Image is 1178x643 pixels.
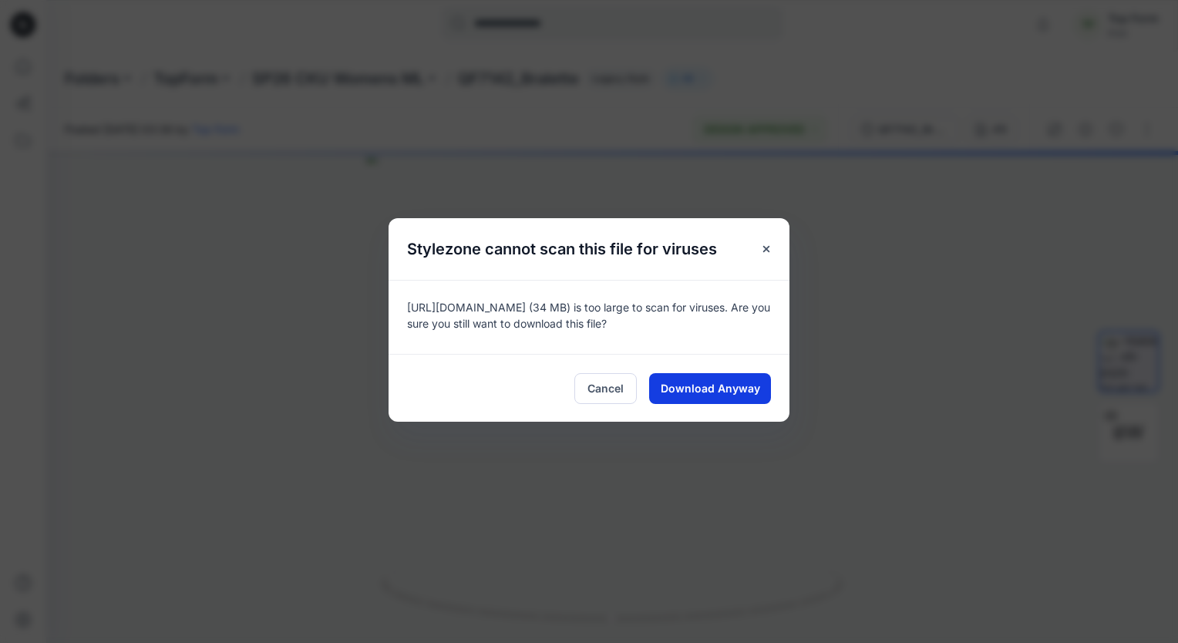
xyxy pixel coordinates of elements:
[389,218,735,280] h5: Stylezone cannot scan this file for viruses
[587,380,624,396] span: Cancel
[752,235,780,263] button: Close
[661,380,760,396] span: Download Anyway
[649,373,771,404] button: Download Anyway
[389,280,789,354] div: [URL][DOMAIN_NAME] (34 MB) is too large to scan for viruses. Are you sure you still want to downl...
[574,373,637,404] button: Cancel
